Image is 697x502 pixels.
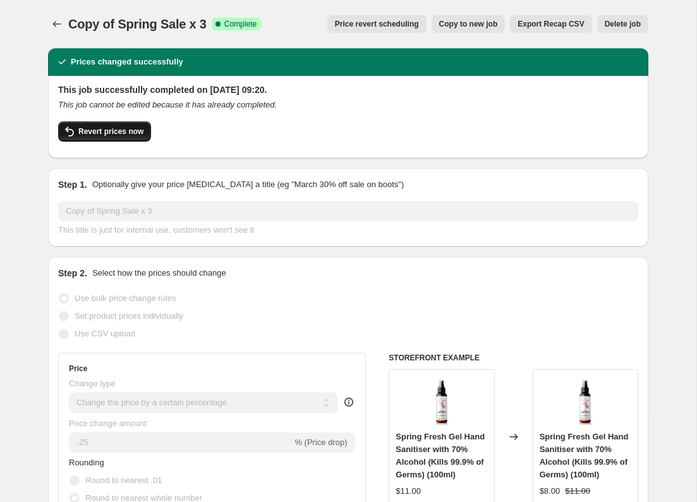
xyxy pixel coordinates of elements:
[597,15,648,33] button: Delete job
[432,15,506,33] button: Copy to new job
[58,83,638,96] h2: This job successfully completed on [DATE] 09:20.
[75,311,183,321] span: Set product prices individually
[327,15,427,33] button: Price revert scheduling
[58,201,638,221] input: 30% off holiday sale
[540,432,629,479] span: Spring Fresh Gel Hand Sanitiser with 70% Alcohol (Kills 99.9% of Germs) (100ml)
[560,376,610,427] img: 100ml_70_Alcohol_Gel_Hand_Sanitiser_-_Spring_Fresh__Silk_Oil_of_Morocco_80x.jpg
[605,19,641,29] span: Delete job
[75,329,135,338] span: Use CSV upload
[396,432,485,479] span: Spring Fresh Gel Hand Sanitiser with 70% Alcohol (Kills 99.9% of Germs) (100ml)
[68,17,207,31] span: Copy of Spring Sale x 3
[58,121,151,142] button: Revert prices now
[75,293,176,303] span: Use bulk price change rules
[69,364,87,374] h3: Price
[294,438,347,447] span: % (Price drop)
[69,419,147,428] span: Price change amount
[224,19,257,29] span: Complete
[540,485,561,498] div: $8.00
[58,100,277,109] i: This job cannot be edited because it has already completed.
[58,178,87,191] h2: Step 1.
[48,15,66,33] button: Price change jobs
[71,56,183,68] h2: Prices changed successfully
[416,376,467,427] img: 100ml_70_Alcohol_Gel_Hand_Sanitiser_-_Spring_Fresh__Silk_Oil_of_Morocco_80x.jpg
[565,485,590,498] strike: $11.00
[518,19,584,29] span: Export Recap CSV
[69,458,104,467] span: Rounding
[92,178,404,191] p: Optionally give your price [MEDICAL_DATA] a title (eg "March 30% off sale on boots")
[342,396,355,408] div: help
[510,15,591,33] button: Export Recap CSV
[78,126,143,137] span: Revert prices now
[85,475,162,485] span: Round to nearest .01
[69,432,292,453] input: -15
[439,19,498,29] span: Copy to new job
[335,19,419,29] span: Price revert scheduling
[58,267,87,279] h2: Step 2.
[92,267,226,279] p: Select how the prices should change
[58,225,254,235] span: This title is just for internal use, customers won't see it
[396,485,421,498] div: $11.00
[389,353,638,363] h6: STOREFRONT EXAMPLE
[69,379,116,388] span: Change type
